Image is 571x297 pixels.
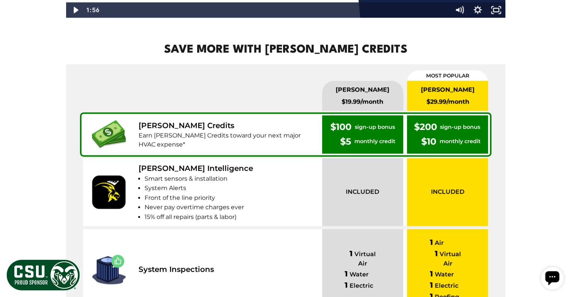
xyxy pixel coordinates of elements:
[345,280,348,289] span: 1
[325,96,400,108] span: $19.99/month
[145,212,315,222] li: 15% off all repairs (parts & labor)
[354,124,396,130] span: sign-up bonus
[439,249,461,268] span: Virtual Air
[413,137,436,146] span: $10
[410,163,485,222] span: INCLUDED
[145,183,315,193] li: System Alerts
[414,122,436,131] span: $200
[410,84,485,96] span: [PERSON_NAME]
[325,84,400,96] span: [PERSON_NAME]
[407,70,488,80] span: MOST POPULAR
[438,139,482,144] span: monthly credit
[345,269,348,278] span: 1
[354,249,376,268] span: Virtual Air
[6,259,81,291] img: CSU Sponsor Badge
[92,255,126,284] img: AC checkup icon
[434,249,437,258] span: 1
[139,264,315,275] span: System Inspections
[3,3,26,26] div: Open chat widget
[350,269,369,279] span: Water
[92,120,126,148] img: Cash icon
[145,193,315,203] li: Front of the line priority
[328,137,351,146] span: $5
[92,175,126,209] img: lionicon.png
[434,280,458,291] span: Electric
[429,238,432,247] span: 1
[429,269,432,278] span: 1
[139,163,315,174] span: [PERSON_NAME] Intelligence
[410,96,485,108] span: $29.99/month
[325,163,400,222] span: INCLUDED
[66,42,505,59] h2: Save More With [PERSON_NAME] Credits
[139,120,315,149] div: Earn [PERSON_NAME] Credits toward your next major HVAC expense*
[429,280,432,289] span: 1
[145,174,315,184] li: Smart sensors & installation
[145,202,315,212] li: Never pay overtime charges ever
[434,238,443,248] span: Air
[329,122,351,131] span: $100
[350,249,353,258] span: 1
[350,280,373,291] span: Electric
[139,120,315,131] span: [PERSON_NAME] Credits
[438,124,481,130] span: sign-up bonus
[353,139,397,144] span: monthly credit
[434,269,453,279] span: Water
